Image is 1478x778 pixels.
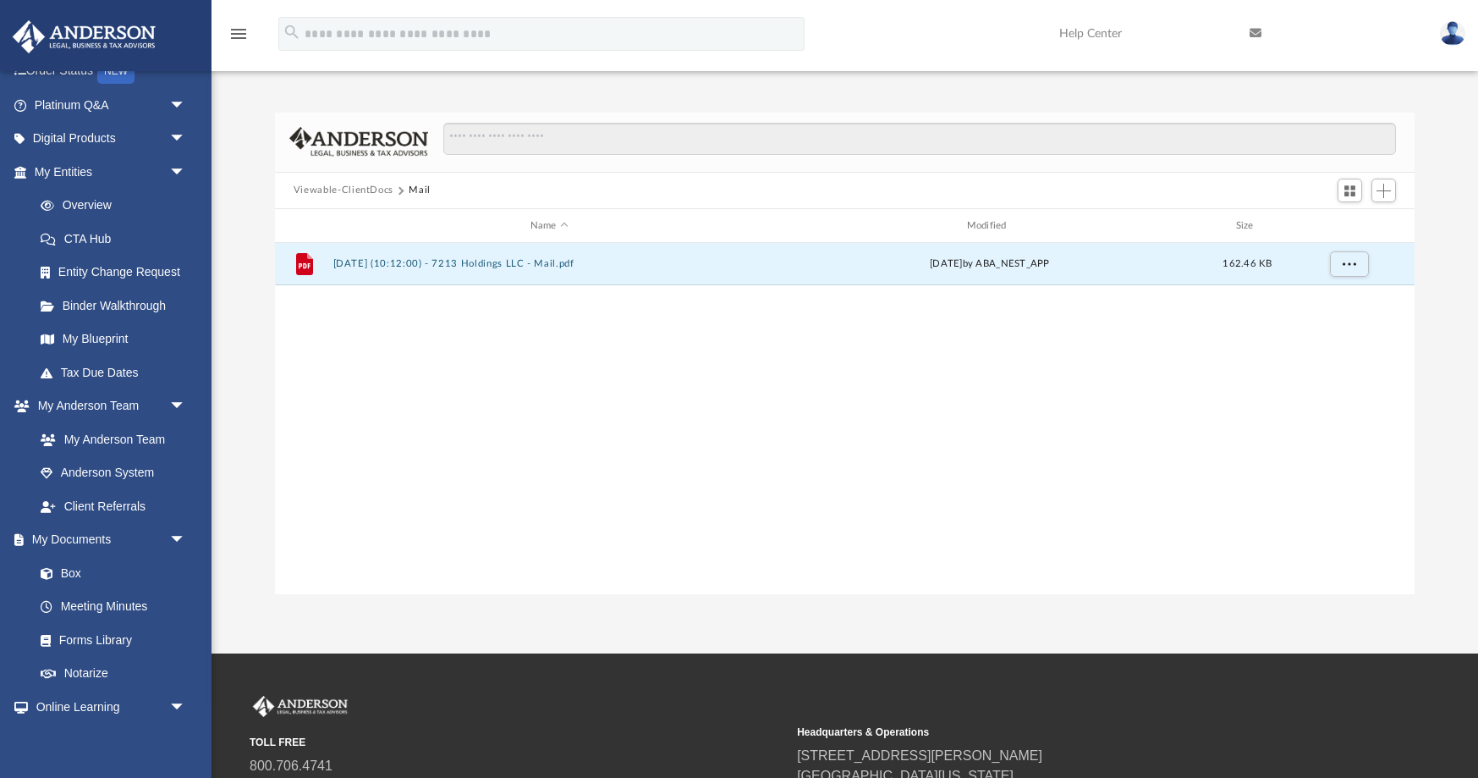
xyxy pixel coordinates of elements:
[772,218,1206,234] div: Modified
[24,422,195,456] a: My Anderson Team
[24,189,212,223] a: Overview
[228,32,249,44] a: menu
[169,690,203,725] span: arrow_drop_down
[24,489,203,523] a: Client Referrals
[24,623,195,657] a: Forms Library
[24,590,203,624] a: Meeting Minutes
[24,556,195,590] a: Box
[169,523,203,558] span: arrow_drop_down
[275,243,1415,594] div: grid
[169,389,203,424] span: arrow_drop_down
[1338,179,1363,202] button: Switch to Grid View
[24,657,203,691] a: Notarize
[1288,218,1407,234] div: id
[24,456,203,490] a: Anderson System
[332,259,766,270] button: [DATE] (10:12:00) - 7213 Holdings LLC - Mail.pdf
[283,218,325,234] div: id
[8,20,161,53] img: Anderson Advisors Platinum Portal
[250,759,332,773] a: 800.706.4741
[294,183,393,198] button: Viewable-ClientDocs
[169,155,203,190] span: arrow_drop_down
[443,123,1397,155] input: Search files and folders
[12,155,212,189] a: My Entitiesarrow_drop_down
[1440,21,1465,46] img: User Pic
[797,748,1042,763] a: [STREET_ADDRESS][PERSON_NAME]
[797,725,1332,740] small: Headquarters & Operations
[1223,260,1272,269] span: 162.46 KB
[12,389,203,423] a: My Anderson Teamarrow_drop_down
[250,735,785,750] small: TOLL FREE
[24,289,212,323] a: Binder Walkthrough
[12,690,203,724] a: Online Learningarrow_drop_down
[12,88,212,122] a: Platinum Q&Aarrow_drop_down
[24,256,212,290] a: Entity Change Request
[250,696,351,718] img: Anderson Advisors Platinum Portal
[409,183,431,198] button: Mail
[12,122,212,156] a: Digital Productsarrow_drop_down
[24,323,203,356] a: My Blueprint
[169,122,203,157] span: arrow_drop_down
[332,218,765,234] div: Name
[773,257,1206,273] div: [DATE] by ABA_NEST_APP
[1329,252,1368,278] button: More options
[24,356,212,389] a: Tax Due Dates
[97,58,135,84] div: NEW
[169,88,203,123] span: arrow_drop_down
[228,24,249,44] i: menu
[1371,179,1397,202] button: Add
[24,222,212,256] a: CTA Hub
[1213,218,1281,234] div: Size
[12,523,203,557] a: My Documentsarrow_drop_down
[283,23,301,41] i: search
